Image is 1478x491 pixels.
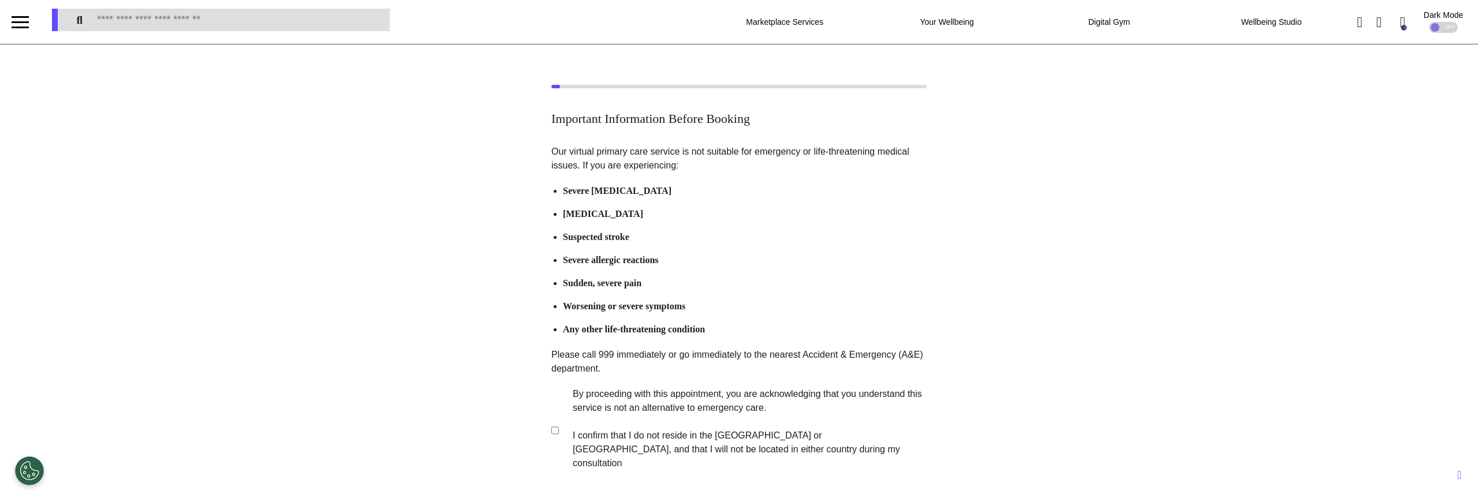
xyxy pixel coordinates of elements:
[551,145,927,173] p: Our virtual primary care service is not suitable for emergency or life-threatening medical issues...
[563,209,643,219] b: [MEDICAL_DATA]
[889,6,1005,38] div: Your Wellbeing
[563,301,685,311] b: Worsening or severe symptoms
[563,324,705,334] b: Any other life-threatening condition
[563,255,659,265] b: Severe allergic reactions
[727,6,842,38] div: Marketplace Services
[15,456,44,485] button: Open Preferences
[1214,6,1329,38] div: Wellbeing Studio
[563,186,671,196] b: Severe [MEDICAL_DATA]
[1429,22,1458,33] div: OFF
[561,387,923,470] label: By proceeding with this appointment, you are acknowledging that you understand this service is no...
[563,278,641,288] b: Sudden, severe pain
[1424,11,1463,19] div: Dark Mode
[551,111,927,126] h2: Important Information Before Booking
[563,232,629,242] b: Suspected stroke
[1051,6,1167,38] div: Digital Gym
[551,348,927,376] p: Please call 999 immediately or go immediately to the nearest Accident & Emergency (A&E) department.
